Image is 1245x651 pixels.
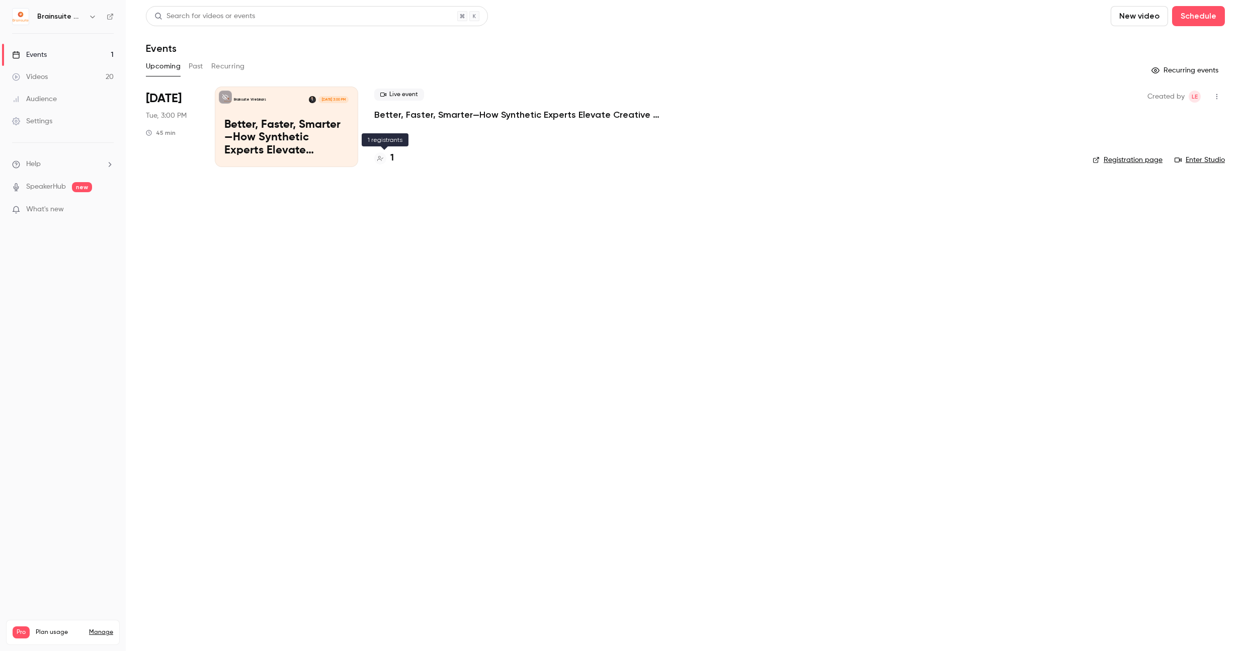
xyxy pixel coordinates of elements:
a: 1 [374,151,394,165]
button: Recurring [211,58,245,74]
div: Settings [12,116,52,126]
button: Past [189,58,203,74]
button: Schedule [1172,6,1225,26]
h1: Events [146,42,177,54]
div: Sep 30 Tue, 3:00 PM (Europe/Berlin) [146,87,199,167]
span: Help [26,159,41,170]
span: Louisa Edokpayi [1189,91,1201,103]
a: Registration page [1093,155,1163,165]
div: Search for videos or events [154,11,255,22]
h4: 1 [390,151,394,165]
span: LE [1192,91,1198,103]
span: Created by [1147,91,1185,103]
span: Tue, 3:00 PM [146,111,187,121]
p: Better, Faster, Smarter—How Synthetic Experts Elevate Creative Decisions [224,119,349,157]
button: Upcoming [146,58,181,74]
div: 45 min [146,129,176,137]
span: Live event [374,89,424,101]
span: [DATE] 3:00 PM [318,96,348,103]
span: [DATE] [146,91,182,107]
li: help-dropdown-opener [12,159,114,170]
button: Recurring events [1147,62,1225,78]
span: new [72,182,92,192]
div: Videos [12,72,48,82]
p: Brainsuite Webinars [234,97,266,102]
div: Events [12,50,47,60]
span: Plan usage [36,628,83,636]
img: Brainsuite Webinars [13,9,29,25]
span: What's new [26,204,64,215]
a: SpeakerHub [26,182,66,192]
div: Audience [12,94,57,104]
a: Enter Studio [1175,155,1225,165]
span: Pro [13,626,30,638]
a: Manage [89,628,113,636]
img: Dr. Martin Scarabis [309,96,316,103]
button: New video [1111,6,1168,26]
a: Better, Faster, Smarter—How Synthetic Experts Elevate Creative Decisions [374,109,676,121]
h6: Brainsuite Webinars [37,12,85,22]
a: Better, Faster, Smarter—How Synthetic Experts Elevate Creative DecisionsBrainsuite WebinarsDr. Ma... [215,87,358,167]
